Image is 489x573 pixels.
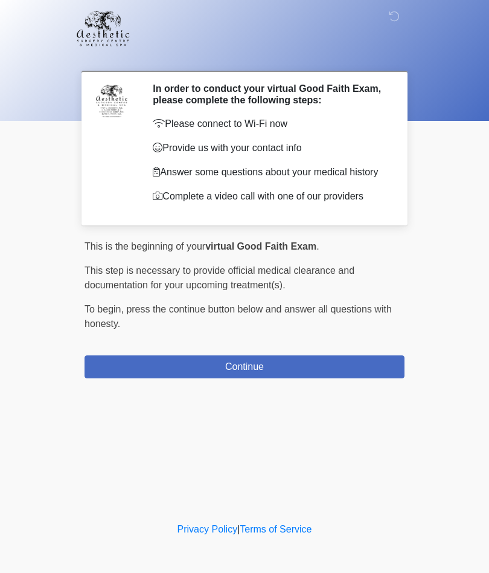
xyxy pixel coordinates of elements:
[85,304,392,329] span: press the continue button below and answer all questions with honesty.
[205,241,316,251] strong: virtual Good Faith Exam
[153,189,386,204] p: Complete a video call with one of our providers
[72,9,133,48] img: Aesthetic Surgery Centre, PLLC Logo
[153,165,386,180] p: Answer some questions about your medical history
[85,304,126,314] span: To begin,
[316,241,319,251] span: .
[153,83,386,106] h2: In order to conduct your virtual Good Faith Exam, please complete the following steps:
[240,524,312,534] a: Terms of Service
[153,117,386,131] p: Please connect to Wi-Fi now
[85,355,404,378] button: Continue
[94,83,130,119] img: Agent Avatar
[85,265,354,290] span: This step is necessary to provide official medical clearance and documentation for your upcoming ...
[153,141,386,155] p: Provide us with your contact info
[237,524,240,534] a: |
[177,524,238,534] a: Privacy Policy
[85,241,205,251] span: This is the beginning of your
